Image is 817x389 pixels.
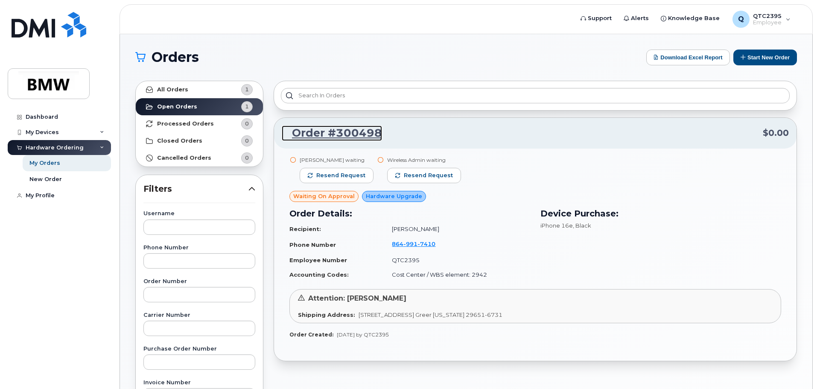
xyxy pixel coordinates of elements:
[298,311,355,318] strong: Shipping Address:
[136,81,263,98] a: All Orders1
[289,241,336,248] strong: Phone Number
[143,380,255,386] label: Invoice Number
[245,154,249,162] span: 0
[289,271,349,278] strong: Accounting Codes:
[245,102,249,111] span: 1
[157,86,188,93] strong: All Orders
[289,225,321,232] strong: Recipient:
[387,168,461,183] button: Resend request
[143,183,248,195] span: Filters
[404,172,453,179] span: Resend request
[392,240,435,247] span: 864
[366,192,422,200] span: Hardware Upgrade
[136,98,263,115] a: Open Orders1
[157,103,197,110] strong: Open Orders
[143,313,255,318] label: Carrier Number
[136,132,263,149] a: Closed Orders0
[157,155,211,161] strong: Cancelled Orders
[733,50,797,65] button: Start New Order
[316,172,365,179] span: Resend request
[392,240,446,247] a: 8649917410
[157,137,202,144] strong: Closed Orders
[646,50,730,65] button: Download Excel Report
[403,240,417,247] span: 991
[300,168,373,183] button: Resend request
[384,267,530,282] td: Cost Center / WBS element: 2942
[780,352,811,383] iframe: Messenger Launcher
[289,257,347,263] strong: Employee Number
[143,211,255,216] label: Username
[573,222,591,229] span: , Black
[300,156,373,164] div: [PERSON_NAME] waiting
[384,253,530,268] td: QTC2395
[308,294,406,302] span: Attention: [PERSON_NAME]
[245,85,249,94] span: 1
[157,120,214,127] strong: Processed Orders
[387,156,461,164] div: Wireless Admin waiting
[143,346,255,352] label: Purchase Order Number
[540,222,573,229] span: iPhone 16e
[384,222,530,237] td: [PERSON_NAME]
[281,88,790,103] input: Search in orders
[289,207,530,220] h3: Order Details:
[136,149,263,167] a: Cancelled Orders0
[417,240,435,247] span: 7410
[136,115,263,132] a: Processed Orders0
[143,279,255,284] label: Order Number
[245,120,249,128] span: 0
[289,331,333,338] strong: Order Created:
[143,245,255,251] label: Phone Number
[337,331,389,338] span: [DATE] by QTC2395
[282,126,382,141] a: Order #300498
[152,51,199,64] span: Orders
[763,127,789,139] span: $0.00
[245,137,249,145] span: 0
[540,207,781,220] h3: Device Purchase:
[293,192,355,200] span: Waiting On Approval
[359,311,502,318] span: [STREET_ADDRESS] Greer [US_STATE] 29651-6731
